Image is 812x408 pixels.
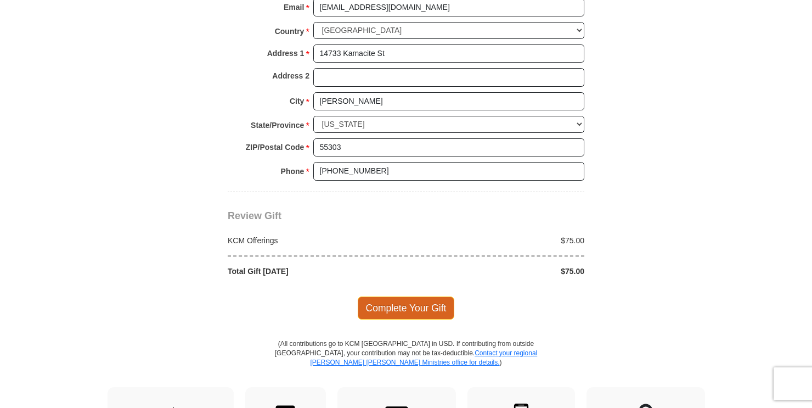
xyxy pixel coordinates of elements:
p: (All contributions go to KCM [GEOGRAPHIC_DATA] in USD. If contributing from outside [GEOGRAPHIC_D... [274,339,538,387]
strong: Country [275,24,304,39]
strong: City [290,93,304,109]
strong: ZIP/Postal Code [246,139,304,155]
span: Complete Your Gift [358,297,455,320]
div: Total Gift [DATE] [222,266,407,277]
strong: Phone [281,164,304,179]
div: KCM Offerings [222,235,407,246]
strong: Address 2 [272,68,309,83]
div: $75.00 [406,235,590,246]
span: Review Gift [228,210,281,221]
div: $75.00 [406,266,590,277]
strong: Address 1 [267,46,304,61]
strong: State/Province [251,118,304,133]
